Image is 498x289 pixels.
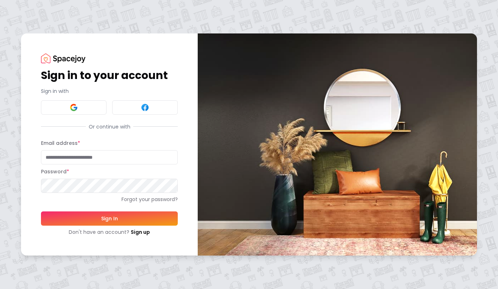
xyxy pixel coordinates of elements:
[141,103,149,112] img: Facebook signin
[131,228,150,236] a: Sign up
[41,196,178,203] a: Forgot your password?
[69,103,78,112] img: Google signin
[41,69,178,82] h1: Sign in to your account
[41,211,178,226] button: Sign In
[41,140,80,147] label: Email address
[41,53,85,63] img: Spacejoy Logo
[41,228,178,236] div: Don't have an account?
[41,168,69,175] label: Password
[86,123,133,130] span: Or continue with
[41,88,178,95] p: Sign in with
[198,33,477,255] img: banner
